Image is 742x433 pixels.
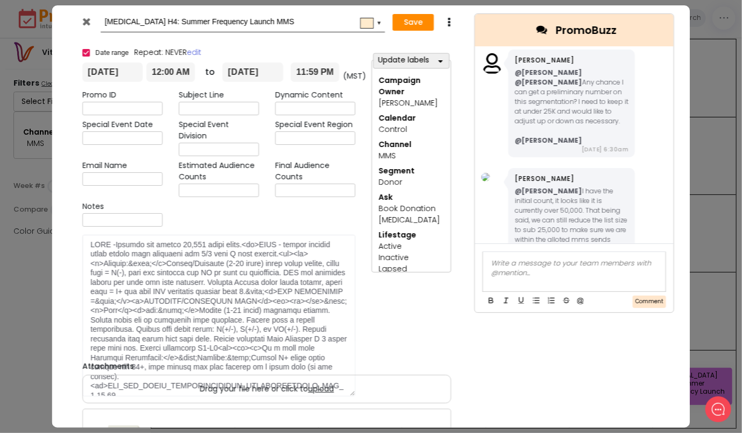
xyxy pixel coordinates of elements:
[187,47,201,58] a: edit
[90,364,136,371] span: We run on Gist
[195,66,219,79] div: to
[134,47,201,58] span: Repeat: NEVER
[379,139,444,150] div: Channel
[379,263,444,275] div: Lapsed
[16,52,199,69] h1: Hello [PERSON_NAME]!
[515,186,583,195] b: @[PERSON_NAME]
[482,53,503,74] img: user_missing.png
[379,214,444,226] div: [MEDICAL_DATA]
[515,68,583,77] b: @[PERSON_NAME]
[147,62,195,82] input: Start time
[179,119,259,142] label: Special Event Division
[275,160,355,183] label: Final Audience Counts
[69,115,129,123] span: New conversation
[223,62,284,82] input: To date
[95,48,129,58] span: Date range
[16,72,199,89] h2: What can we do to help?
[379,113,444,124] div: Calendar
[379,124,444,135] div: Control
[379,203,444,214] div: Book Donation
[515,136,583,145] b: @[PERSON_NAME]
[179,160,259,183] label: Estimated Audience Counts
[515,56,629,68] div: [PERSON_NAME]
[82,89,116,101] label: Promo ID
[379,75,444,97] div: Campaign Owner
[705,396,731,422] iframe: gist-messenger-bubble-iframe
[379,177,444,188] div: Donor
[275,89,343,101] label: Dynamic Content
[633,296,667,308] button: Comment
[309,383,334,394] span: upload
[379,165,444,177] div: Segment
[379,150,444,162] div: MMS
[179,89,224,101] label: Subject Line
[373,53,450,68] button: Update labels
[17,108,199,130] button: New conversation
[291,62,339,82] input: End time
[379,229,444,241] div: Lifestage
[556,22,617,38] span: PromoBuzz
[379,252,444,263] div: Inactive
[515,186,629,245] div: I have the initial count, it looks like it is currently over 50,000. That being said, we can stil...
[82,362,451,371] h6: Attachments
[82,201,104,212] label: Notes
[582,145,629,153] span: [DATE] 6:30am
[82,160,127,171] label: Email Name
[339,71,363,82] div: (MST)
[83,375,451,403] label: Drag your file here or click to
[379,192,444,203] div: Ask
[515,174,629,186] div: [PERSON_NAME]
[515,78,583,87] b: @[PERSON_NAME]
[275,119,353,130] label: Special Event Region
[379,241,444,252] div: Active
[82,119,153,130] label: Special Event Date
[515,68,629,126] div: Any chance I can get a preliminary number on this segmentation? I need to keep it at under 25K an...
[82,62,143,82] input: From date
[379,97,444,109] div: [PERSON_NAME]
[482,173,491,181] img: Logan_Shackleton_headshot.jpg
